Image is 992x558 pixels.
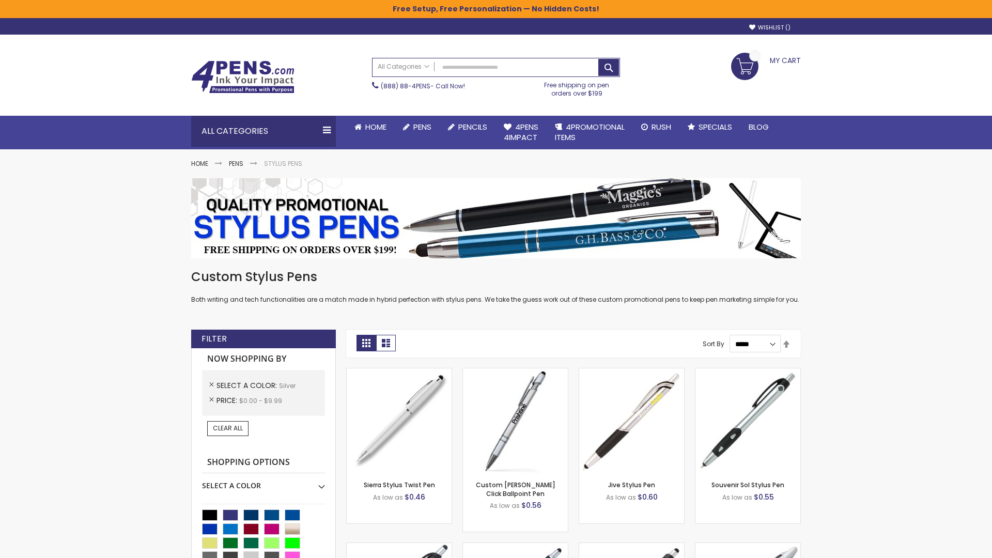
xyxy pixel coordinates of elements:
[579,368,684,473] img: Jive Stylus Pen-Silver
[703,339,724,348] label: Sort By
[463,542,568,551] a: Epiphany Stylus Pens-Silver
[699,121,732,132] span: Specials
[652,121,671,132] span: Rush
[202,473,325,491] div: Select A Color
[440,116,495,138] a: Pencils
[347,542,452,551] a: React Stylus Grip Pen-Silver
[608,481,655,489] a: Jive Stylus Pen
[365,121,386,132] span: Home
[346,116,395,138] a: Home
[202,452,325,474] strong: Shopping Options
[279,381,296,390] span: Silver
[547,116,633,149] a: 4PROMOTIONALITEMS
[347,368,452,377] a: Stypen-35-Silver
[216,380,279,391] span: Select A Color
[711,481,784,489] a: Souvenir Sol Stylus Pen
[534,77,621,98] div: Free shipping on pen orders over $199
[504,121,538,143] span: 4Pens 4impact
[495,116,547,149] a: 4Pens4impact
[381,82,465,90] span: - Call Now!
[695,368,800,473] img: Souvenir Sol Stylus Pen-Silver
[413,121,431,132] span: Pens
[695,542,800,551] a: Twist Highlighter-Pen Stylus Combo-Silver
[555,121,625,143] span: 4PROMOTIONAL ITEMS
[754,492,774,502] span: $0.55
[357,335,376,351] strong: Grid
[191,269,801,304] div: Both writing and tech functionalities are a match made in hybrid perfection with stylus pens. We ...
[191,159,208,168] a: Home
[202,333,227,345] strong: Filter
[749,121,769,132] span: Blog
[373,493,403,502] span: As low as
[395,116,440,138] a: Pens
[207,421,249,436] a: Clear All
[606,493,636,502] span: As low as
[373,58,435,75] a: All Categories
[679,116,740,138] a: Specials
[490,501,520,510] span: As low as
[405,492,425,502] span: $0.46
[264,159,302,168] strong: Stylus Pens
[476,481,555,498] a: Custom [PERSON_NAME] Click Ballpoint Pen
[347,368,452,473] img: Stypen-35-Silver
[191,269,801,285] h1: Custom Stylus Pens
[213,424,243,432] span: Clear All
[521,500,541,510] span: $0.56
[463,368,568,473] img: Custom Alex II Click Ballpoint Pen-Silver
[740,116,777,138] a: Blog
[722,493,752,502] span: As low as
[458,121,487,132] span: Pencils
[579,542,684,551] a: Souvenir® Emblem Stylus Pen-Silver
[202,348,325,370] strong: Now Shopping by
[191,178,801,258] img: Stylus Pens
[381,82,430,90] a: (888) 88-4PENS
[638,492,658,502] span: $0.60
[463,368,568,377] a: Custom Alex II Click Ballpoint Pen-Silver
[364,481,435,489] a: Sierra Stylus Twist Pen
[695,368,800,377] a: Souvenir Sol Stylus Pen-Silver
[579,368,684,377] a: Jive Stylus Pen-Silver
[216,395,239,406] span: Price
[191,60,295,94] img: 4Pens Custom Pens and Promotional Products
[229,159,243,168] a: Pens
[239,396,282,405] span: $0.00 - $9.99
[378,63,429,71] span: All Categories
[633,116,679,138] a: Rush
[191,116,336,147] div: All Categories
[749,24,791,32] a: Wishlist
